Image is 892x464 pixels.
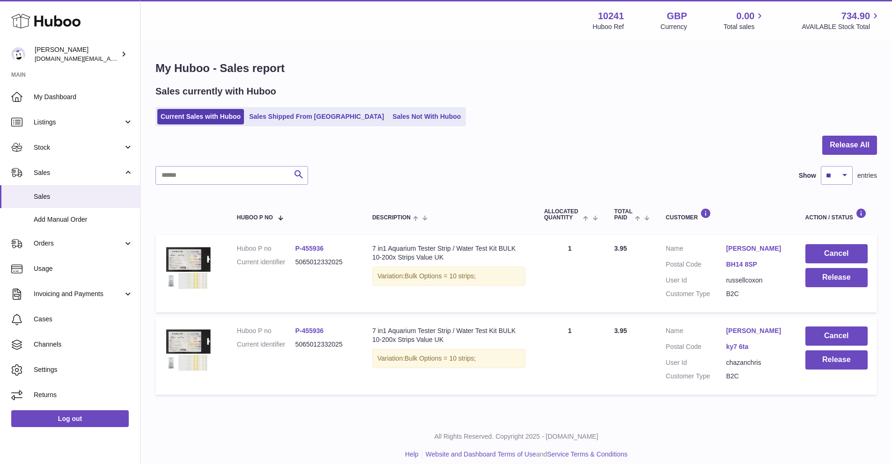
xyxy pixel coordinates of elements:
[802,22,881,31] span: AVAILABLE Stock Total
[805,326,868,346] button: Cancel
[405,450,419,458] a: Help
[666,276,726,285] dt: User Id
[614,209,633,221] span: Total paid
[726,276,787,285] dd: russellcoxon
[237,244,295,253] dt: Huboo P no
[726,342,787,351] a: ky7 6ta
[11,47,25,61] img: londonaquatics.online@gmail.com
[593,22,624,31] div: Huboo Ref
[667,10,687,22] strong: GBP
[155,85,276,98] h2: Sales currently with Huboo
[666,326,726,338] dt: Name
[372,215,411,221] span: Description
[34,143,123,152] span: Stock
[805,244,868,263] button: Cancel
[598,10,624,22] strong: 10241
[802,10,881,31] a: 734.90 AVAILABLE Stock Total
[661,22,687,31] div: Currency
[237,326,295,335] dt: Huboo P no
[34,93,133,101] span: My Dashboard
[822,136,877,155] button: Release All
[155,61,877,76] h1: My Huboo - Sales report
[35,55,186,62] span: [DOMAIN_NAME][EMAIL_ADDRESS][DOMAIN_NAME]
[237,258,295,267] dt: Current identifier
[165,244,212,293] img: $_57.JPG
[34,365,133,374] span: Settings
[726,358,787,367] dd: chazanchris
[34,192,133,201] span: Sales
[295,258,354,267] dd: 5065012332025
[148,432,885,441] p: All Rights Reserved. Copyright 2025 - [DOMAIN_NAME]
[726,372,787,381] dd: B2C
[295,340,354,349] dd: 5065012332025
[805,268,868,287] button: Release
[422,450,627,459] li: and
[726,260,787,269] a: BH14 8SP
[666,244,726,255] dt: Name
[372,244,525,262] div: 7 in1 Aquarium Tester Strip / Water Test Kit BULK 10-200x Strips Value UK
[726,244,787,253] a: [PERSON_NAME]
[34,315,133,324] span: Cases
[726,290,787,298] dd: B2C
[666,358,726,367] dt: User Id
[34,168,123,177] span: Sales
[34,239,123,248] span: Orders
[237,340,295,349] dt: Current identifier
[737,10,755,22] span: 0.00
[372,326,525,344] div: 7 in1 Aquarium Tester Strip / Water Test Kit BULK 10-200x Strips Value UK
[426,450,536,458] a: Website and Dashboard Terms of Use
[535,235,605,312] td: 1
[295,327,324,334] a: P-455936
[614,245,627,252] span: 3.95
[34,215,133,224] span: Add Manual Order
[726,326,787,335] a: [PERSON_NAME]
[34,340,133,349] span: Channels
[11,410,129,427] a: Log out
[237,215,273,221] span: Huboo P no
[723,22,765,31] span: Total sales
[34,118,123,127] span: Listings
[34,264,133,273] span: Usage
[666,260,726,271] dt: Postal Code
[372,349,525,368] div: Variation:
[805,350,868,370] button: Release
[841,10,870,22] span: 734.90
[666,290,726,298] dt: Customer Type
[34,290,123,298] span: Invoicing and Payments
[372,267,525,286] div: Variation:
[389,109,464,124] a: Sales Not With Huboo
[614,327,627,334] span: 3.95
[535,317,605,395] td: 1
[723,10,765,31] a: 0.00 Total sales
[544,209,581,221] span: ALLOCATED Quantity
[157,109,244,124] a: Current Sales with Huboo
[405,272,476,280] span: Bulk Options = 10 strips;
[666,372,726,381] dt: Customer Type
[857,171,877,180] span: entries
[246,109,387,124] a: Sales Shipped From [GEOGRAPHIC_DATA]
[547,450,627,458] a: Service Terms & Conditions
[165,326,212,376] img: $_57.JPG
[666,342,726,354] dt: Postal Code
[799,171,816,180] label: Show
[805,208,868,221] div: Action / Status
[35,45,119,63] div: [PERSON_NAME]
[666,208,787,221] div: Customer
[405,355,476,362] span: Bulk Options = 10 strips;
[295,245,324,252] a: P-455936
[34,391,133,399] span: Returns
